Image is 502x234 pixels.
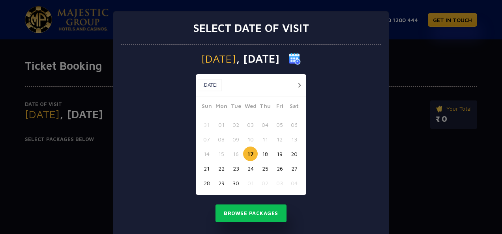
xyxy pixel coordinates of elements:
button: 09 [229,132,243,147]
button: 27 [287,161,302,176]
button: 06 [287,117,302,132]
button: 26 [272,161,287,176]
button: 31 [199,117,214,132]
span: Sun [199,102,214,113]
button: 02 [258,176,272,190]
button: 07 [199,132,214,147]
button: 21 [199,161,214,176]
button: 13 [287,132,302,147]
span: Tue [229,102,243,113]
button: 19 [272,147,287,161]
button: 05 [272,117,287,132]
button: 01 [243,176,258,190]
img: calender icon [289,53,301,65]
button: 12 [272,132,287,147]
button: 18 [258,147,272,161]
button: 22 [214,161,229,176]
span: Wed [243,102,258,113]
button: 16 [229,147,243,161]
button: 10 [243,132,258,147]
button: 23 [229,161,243,176]
button: 24 [243,161,258,176]
button: 25 [258,161,272,176]
button: 28 [199,176,214,190]
button: 08 [214,132,229,147]
button: [DATE] [198,79,222,91]
button: Browse Packages [215,204,287,223]
h3: Select date of visit [193,21,309,35]
button: 20 [287,147,302,161]
span: [DATE] [201,53,236,64]
button: 02 [229,117,243,132]
button: 01 [214,117,229,132]
button: 30 [229,176,243,190]
span: Fri [272,102,287,113]
button: 14 [199,147,214,161]
button: 04 [287,176,302,190]
button: 04 [258,117,272,132]
span: Mon [214,102,229,113]
span: Sat [287,102,302,113]
button: 29 [214,176,229,190]
span: , [DATE] [236,53,279,64]
button: 15 [214,147,229,161]
button: 03 [272,176,287,190]
button: 11 [258,132,272,147]
span: Thu [258,102,272,113]
button: 17 [243,147,258,161]
button: 03 [243,117,258,132]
